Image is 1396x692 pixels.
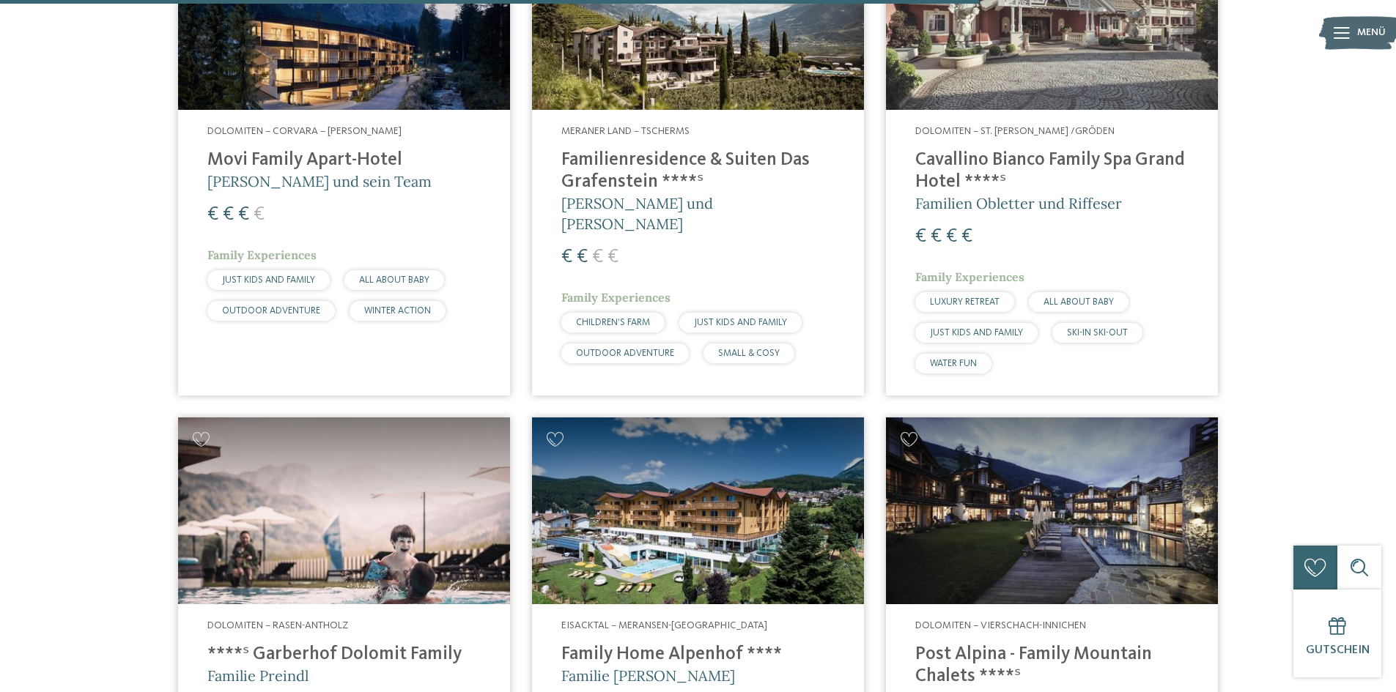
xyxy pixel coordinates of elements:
span: CHILDREN’S FARM [576,318,650,327]
span: JUST KIDS AND FAMILY [222,275,315,285]
span: € [561,248,572,267]
span: OUTDOOR ADVENTURE [576,349,674,358]
span: Dolomiten – St. [PERSON_NAME] /Gröden [915,126,1115,136]
a: Gutschein [1293,589,1381,677]
span: Familie [PERSON_NAME] [561,666,735,685]
span: € [223,205,234,224]
span: WATER FUN [930,359,977,368]
span: JUST KIDS AND FAMILY [930,328,1023,338]
span: [PERSON_NAME] und [PERSON_NAME] [561,194,713,233]
span: € [961,227,972,246]
img: Family Home Alpenhof **** [532,417,864,604]
h4: Cavallino Bianco Family Spa Grand Hotel ****ˢ [915,149,1189,193]
span: Meraner Land – Tscherms [561,126,690,136]
span: Family Experiences [915,269,1024,284]
h4: Family Home Alpenhof **** [561,644,835,666]
span: € [946,227,957,246]
span: Gutschein [1306,644,1370,656]
span: € [207,205,218,224]
span: ALL ABOUT BABY [1044,297,1114,307]
span: Family Experiences [207,248,317,262]
span: € [238,205,249,224]
span: € [592,248,603,267]
span: Eisacktal – Meransen-[GEOGRAPHIC_DATA] [561,620,767,630]
span: € [577,248,588,267]
span: € [931,227,942,246]
h4: Familienresidence & Suiten Das Grafenstein ****ˢ [561,149,835,193]
span: OUTDOOR ADVENTURE [222,306,320,316]
span: Familie Preindl [207,666,309,685]
span: LUXURY RETREAT [930,297,1000,307]
span: Dolomiten – Rasen-Antholz [207,620,348,630]
span: € [915,227,926,246]
span: € [254,205,265,224]
span: Family Experiences [561,290,671,305]
span: JUST KIDS AND FAMILY [694,318,787,327]
span: SKI-IN SKI-OUT [1067,328,1128,338]
span: Familien Obletter und Riffeser [915,194,1122,212]
span: SMALL & COSY [718,349,780,358]
span: WINTER ACTION [364,306,431,316]
span: € [607,248,618,267]
h4: Movi Family Apart-Hotel [207,149,481,171]
h4: Post Alpina - Family Mountain Chalets ****ˢ [915,644,1189,688]
span: [PERSON_NAME] und sein Team [207,172,432,190]
h4: ****ˢ Garberhof Dolomit Family [207,644,481,666]
span: Dolomiten – Corvara – [PERSON_NAME] [207,126,402,136]
span: Dolomiten – Vierschach-Innichen [915,620,1086,630]
img: Post Alpina - Family Mountain Chalets ****ˢ [886,417,1218,604]
img: Familienhotels gesucht? Hier findet ihr die besten! [178,417,510,604]
span: ALL ABOUT BABY [359,275,429,285]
